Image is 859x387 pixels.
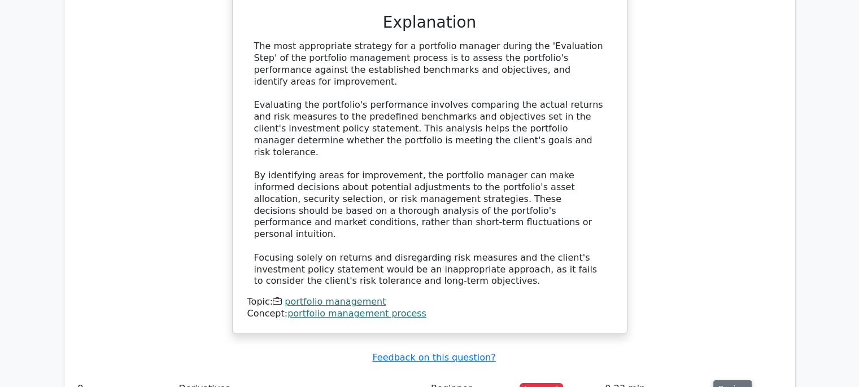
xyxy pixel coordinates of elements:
a: portfolio management process [287,308,426,319]
a: Feedback on this question? [372,352,495,363]
div: Concept: [247,308,612,320]
div: The most appropriate strategy for a portfolio manager during the 'Evaluation Step' of the portfol... [254,41,605,287]
div: Topic: [247,296,612,308]
a: portfolio management [285,296,386,307]
h3: Explanation [254,13,605,32]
